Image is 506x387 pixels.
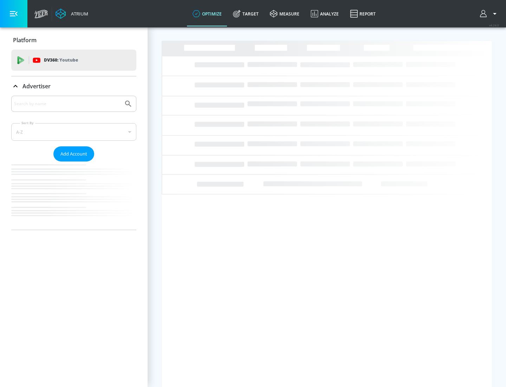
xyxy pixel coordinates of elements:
[44,56,78,64] p: DV360:
[11,161,136,230] nav: list of Advertiser
[264,1,305,26] a: measure
[56,8,88,19] a: Atrium
[22,82,51,90] p: Advertiser
[11,50,136,71] div: DV360: Youtube
[11,123,136,141] div: A-Z
[11,96,136,230] div: Advertiser
[13,36,37,44] p: Platform
[187,1,227,26] a: optimize
[20,121,35,125] label: Sort By
[60,150,87,158] span: Add Account
[489,23,499,27] span: v 4.24.0
[305,1,344,26] a: Analyze
[344,1,381,26] a: Report
[68,11,88,17] div: Atrium
[14,99,121,108] input: Search by name
[53,146,94,161] button: Add Account
[227,1,264,26] a: Target
[59,56,78,64] p: Youtube
[11,76,136,96] div: Advertiser
[11,30,136,50] div: Platform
